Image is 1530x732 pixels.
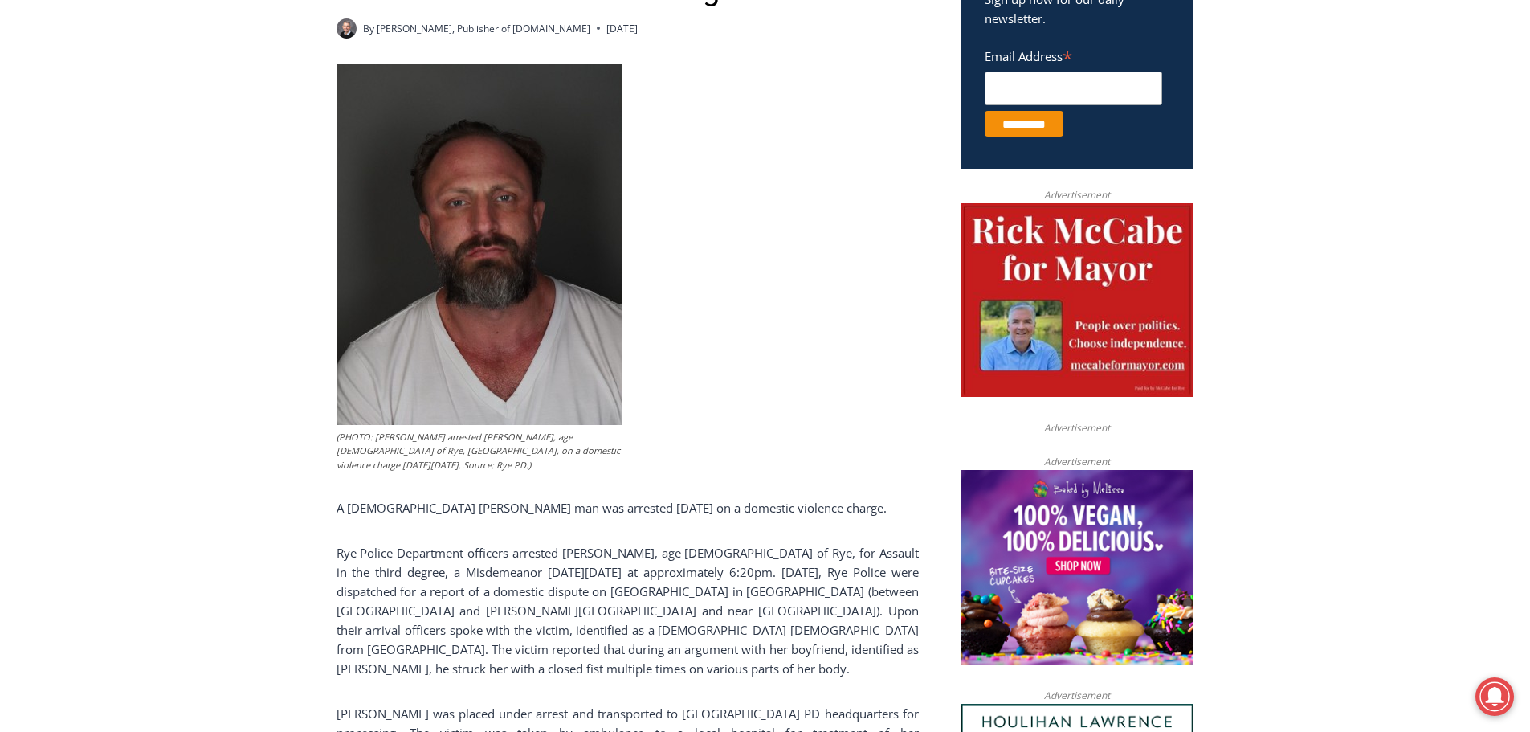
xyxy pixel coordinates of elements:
[1028,454,1126,469] span: Advertisement
[386,156,778,200] a: Intern @ [DOMAIN_NAME]
[337,543,919,678] p: Rye Police Department officers arrested [PERSON_NAME], age [DEMOGRAPHIC_DATA] of Rye, for Assault...
[337,18,357,39] a: Author image
[1028,187,1126,202] span: Advertisement
[363,21,374,36] span: By
[337,430,622,472] figcaption: (PHOTO: [PERSON_NAME] arrested [PERSON_NAME], age [DEMOGRAPHIC_DATA] of Rye, [GEOGRAPHIC_DATA], o...
[406,1,759,156] div: "The first chef I interviewed talked about coming to [GEOGRAPHIC_DATA] from [GEOGRAPHIC_DATA] in ...
[985,40,1162,69] label: Email Address
[606,21,638,36] time: [DATE]
[1028,688,1126,703] span: Advertisement
[420,160,745,196] span: Intern @ [DOMAIN_NAME]
[961,470,1193,665] img: Baked by Melissa
[1028,420,1126,436] span: Advertisement
[337,64,622,425] img: (PHOTO: Rye PD arrested Michael P. O’Connell, age 42 of Rye, NY, on a domestic violence charge on...
[961,203,1193,398] img: McCabe for Mayor
[337,498,919,517] p: A [DEMOGRAPHIC_DATA] [PERSON_NAME] man was arrested [DATE] on a domestic violence charge.
[377,22,590,35] a: [PERSON_NAME], Publisher of [DOMAIN_NAME]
